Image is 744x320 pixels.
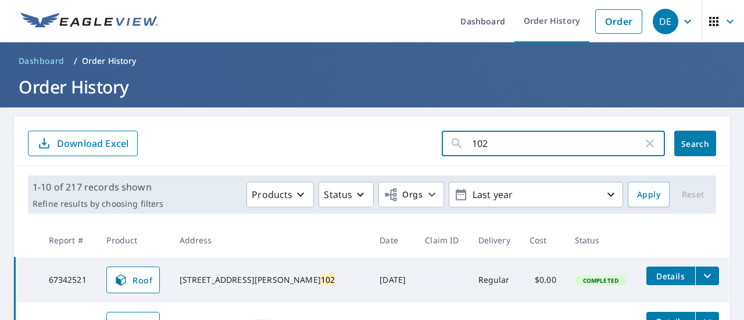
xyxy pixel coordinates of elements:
[653,271,688,282] span: Details
[646,267,695,285] button: detailsBtn-67342521
[33,199,163,209] p: Refine results by choosing filters
[97,223,170,257] th: Product
[180,274,362,286] div: [STREET_ADDRESS][PERSON_NAME]
[170,223,371,257] th: Address
[628,182,670,207] button: Apply
[74,54,77,68] li: /
[106,267,160,293] a: Roof
[595,9,642,34] a: Order
[684,138,707,149] span: Search
[469,223,520,257] th: Delivery
[370,257,416,303] td: [DATE]
[14,52,730,70] nav: breadcrumb
[114,273,152,287] span: Roof
[469,257,520,303] td: Regular
[472,127,643,160] input: Address, Report #, Claim ID, etc.
[319,182,374,207] button: Status
[40,257,98,303] td: 67342521
[40,223,98,257] th: Report #
[324,188,352,202] p: Status
[246,182,314,207] button: Products
[674,131,716,156] button: Search
[695,267,719,285] button: filesDropdownBtn-67342521
[576,276,625,285] span: Completed
[520,223,566,257] th: Cost
[14,52,69,70] a: Dashboard
[252,188,292,202] p: Products
[416,223,468,257] th: Claim ID
[28,131,138,156] button: Download Excel
[449,182,623,207] button: Last year
[378,182,444,207] button: Orgs
[653,9,678,34] div: DE
[82,55,137,67] p: Order History
[637,188,660,202] span: Apply
[33,180,163,194] p: 1-10 of 217 records shown
[19,55,65,67] span: Dashboard
[57,137,128,150] p: Download Excel
[21,13,158,30] img: EV Logo
[566,223,637,257] th: Status
[321,274,335,285] mark: 102
[14,75,730,99] h1: Order History
[370,223,416,257] th: Date
[468,185,604,205] p: Last year
[384,188,423,202] span: Orgs
[520,257,566,303] td: $0.00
